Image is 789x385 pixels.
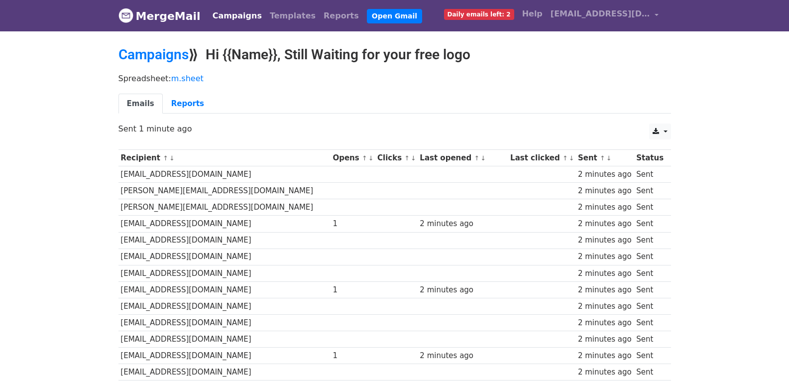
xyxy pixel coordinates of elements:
td: [EMAIL_ADDRESS][DOMAIN_NAME] [118,281,331,298]
p: Spreadsheet: [118,73,671,84]
a: ↓ [480,154,486,162]
div: 2 minutes ago [420,284,505,296]
div: 2 minutes ago [578,334,632,345]
td: Sent [634,166,666,183]
div: 1 [333,350,372,362]
td: Sent [634,281,666,298]
td: [EMAIL_ADDRESS][DOMAIN_NAME] [118,166,331,183]
div: 2 minutes ago [578,268,632,279]
a: ↑ [474,154,479,162]
div: 2 minutes ago [578,350,632,362]
td: [PERSON_NAME][EMAIL_ADDRESS][DOMAIN_NAME] [118,183,331,199]
a: Daily emails left: 2 [440,4,518,24]
a: ↓ [569,154,574,162]
a: [EMAIL_ADDRESS][DOMAIN_NAME] [547,4,663,27]
td: Sent [634,315,666,331]
a: m.sheet [171,74,204,83]
td: [EMAIL_ADDRESS][DOMAIN_NAME] [118,216,331,232]
a: ↓ [411,154,416,162]
td: [EMAIL_ADDRESS][DOMAIN_NAME] [118,348,331,364]
div: 2 minutes ago [578,169,632,180]
div: 1 [333,284,372,296]
a: Reports [320,6,363,26]
div: 2 minutes ago [578,251,632,262]
span: Daily emails left: 2 [444,9,514,20]
img: MergeMail logo [118,8,133,23]
a: ↑ [600,154,605,162]
div: 2 minutes ago [578,218,632,230]
a: ↑ [563,154,568,162]
td: Sent [634,232,666,249]
a: Help [518,4,547,24]
div: 2 minutes ago [578,202,632,213]
td: [EMAIL_ADDRESS][DOMAIN_NAME] [118,232,331,249]
td: [EMAIL_ADDRESS][DOMAIN_NAME] [118,364,331,381]
div: 1 [333,218,372,230]
a: ↓ [368,154,374,162]
a: Templates [266,6,320,26]
a: Reports [163,94,213,114]
td: Sent [634,298,666,314]
a: ↓ [606,154,612,162]
th: Last opened [418,150,508,166]
h2: ⟫ Hi {{Name}}, Still Waiting for your free logo [118,46,671,63]
td: [EMAIL_ADDRESS][DOMAIN_NAME] [118,315,331,331]
th: Clicks [375,150,417,166]
td: Sent [634,364,666,381]
td: Sent [634,331,666,348]
th: Opens [331,150,375,166]
td: [EMAIL_ADDRESS][DOMAIN_NAME] [118,249,331,265]
div: 2 minutes ago [420,218,505,230]
div: 2 minutes ago [578,367,632,378]
a: ↑ [163,154,168,162]
td: [EMAIL_ADDRESS][DOMAIN_NAME] [118,331,331,348]
th: Last clicked [508,150,575,166]
td: Sent [634,199,666,216]
th: Recipient [118,150,331,166]
a: ↑ [362,154,367,162]
a: MergeMail [118,5,201,26]
div: 2 minutes ago [578,185,632,197]
td: Sent [634,183,666,199]
td: [PERSON_NAME][EMAIL_ADDRESS][DOMAIN_NAME] [118,199,331,216]
div: 2 minutes ago [578,317,632,329]
td: [EMAIL_ADDRESS][DOMAIN_NAME] [118,265,331,281]
td: [EMAIL_ADDRESS][DOMAIN_NAME] [118,298,331,314]
td: Sent [634,348,666,364]
a: Emails [118,94,163,114]
td: Sent [634,265,666,281]
a: ↓ [169,154,175,162]
a: Open Gmail [367,9,422,23]
a: Campaigns [118,46,189,63]
td: Sent [634,249,666,265]
div: 2 minutes ago [578,301,632,312]
p: Sent 1 minute ago [118,124,671,134]
div: 2 minutes ago [420,350,505,362]
th: Status [634,150,666,166]
th: Sent [575,150,634,166]
span: [EMAIL_ADDRESS][DOMAIN_NAME] [551,8,650,20]
td: Sent [634,216,666,232]
a: ↑ [404,154,410,162]
div: 2 minutes ago [578,284,632,296]
div: 2 minutes ago [578,235,632,246]
a: Campaigns [209,6,266,26]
